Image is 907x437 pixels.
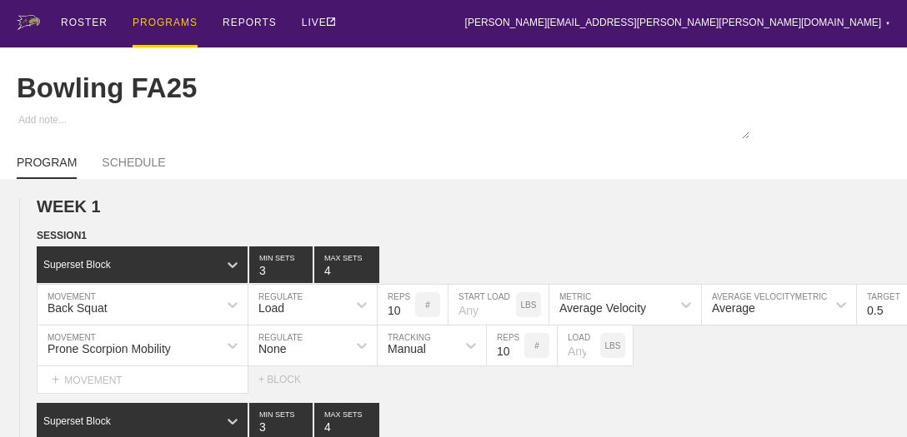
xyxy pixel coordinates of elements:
[37,197,101,216] span: WEEK 1
[17,15,40,30] img: logo
[448,285,516,325] input: Any
[43,415,111,427] div: Superset Block
[314,246,379,283] input: None
[37,230,87,241] span: SESSION 1
[17,156,77,179] a: PROGRAM
[52,372,59,386] span: +
[102,156,165,177] a: SCHEDULE
[558,325,600,365] input: Any
[425,300,430,310] p: #
[258,342,286,355] div: None
[559,301,646,315] div: Average Velocity
[521,300,537,310] p: LBS
[48,342,171,355] div: Prone Scorpion Mobility
[48,301,108,315] div: Back Squat
[885,18,890,28] div: ▼
[534,341,539,350] p: #
[37,366,248,394] div: MOVEMENT
[43,259,111,271] div: Superset Block
[605,341,621,350] p: LBS
[608,245,907,437] iframe: Chat Widget
[258,374,317,385] div: + BLOCK
[388,342,426,355] div: Manual
[258,301,284,315] div: Load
